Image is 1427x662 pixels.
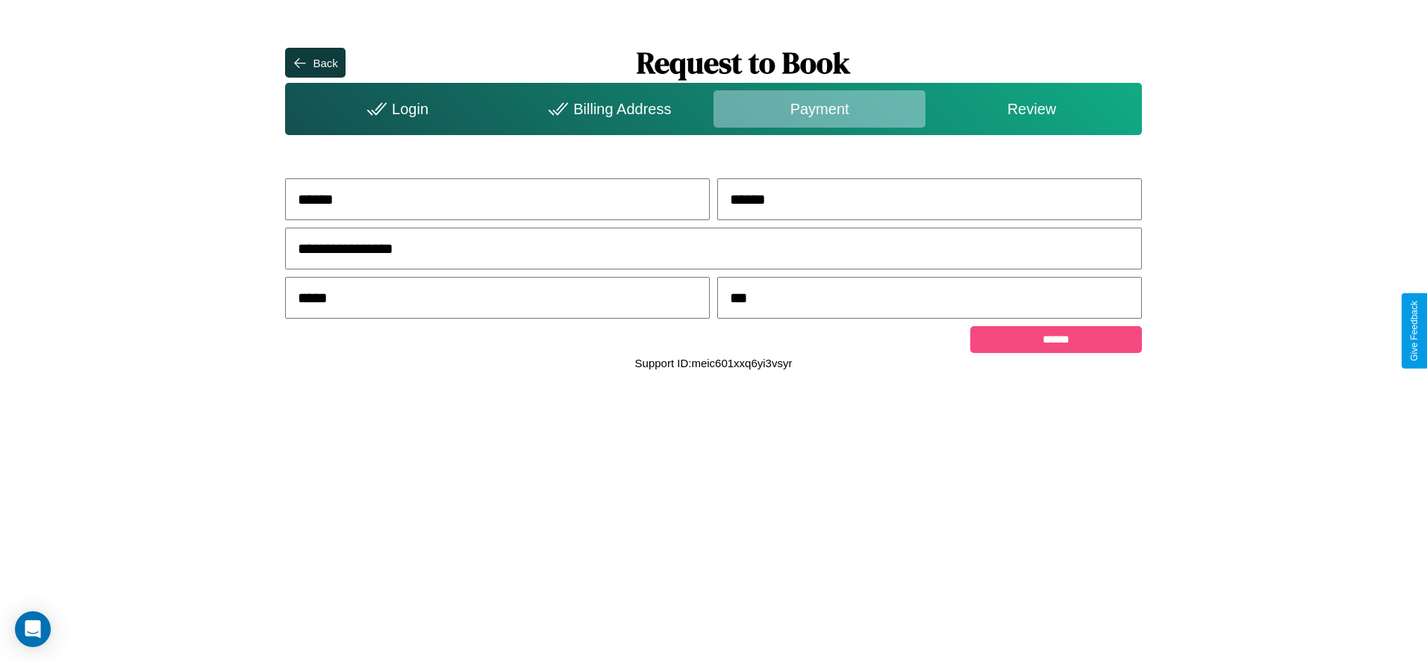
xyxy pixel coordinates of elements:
p: Support ID: meic601xxq6yi3vsyr [635,353,793,373]
button: Back [285,48,345,78]
div: Review [925,90,1137,128]
div: Billing Address [502,90,713,128]
div: Payment [713,90,925,128]
div: Give Feedback [1409,301,1420,361]
h1: Request to Book [346,43,1142,83]
div: Open Intercom Messenger [15,611,51,647]
div: Back [313,57,337,69]
div: Login [289,90,501,128]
